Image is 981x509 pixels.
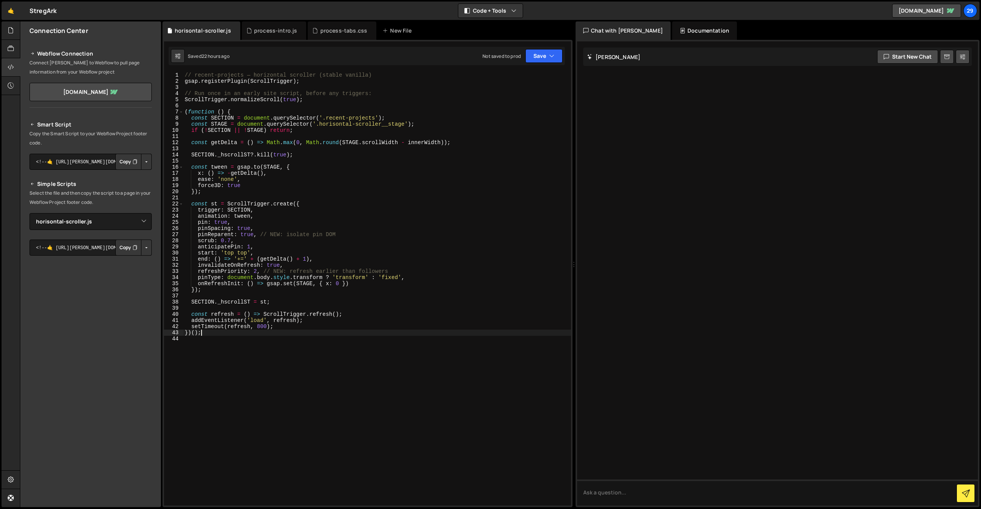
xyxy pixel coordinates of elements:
[164,299,184,305] div: 38
[320,27,367,34] div: process-tabs.css
[164,140,184,146] div: 12
[164,311,184,317] div: 40
[164,262,184,268] div: 32
[164,293,184,299] div: 37
[164,336,184,342] div: 44
[30,26,88,35] h2: Connection Center
[525,49,563,63] button: Save
[587,53,640,61] h2: [PERSON_NAME]
[30,120,152,129] h2: Smart Script
[164,225,184,232] div: 26
[164,78,184,84] div: 2
[30,179,152,189] h2: Simple Scripts
[30,49,152,58] h2: Webflow Connection
[164,281,184,287] div: 35
[164,127,184,133] div: 10
[458,4,523,18] button: Code + Tools
[188,53,230,59] div: Saved
[30,268,153,337] iframe: YouTube video player
[30,189,152,207] p: Select the file and then copy the script to a page in your Webflow Project footer code.
[30,6,57,15] div: StregArk
[30,240,152,256] textarea: <!--🤙 [URL][PERSON_NAME][DOMAIN_NAME]> <script>document.addEventListener("DOMContentLoaded", func...
[164,109,184,115] div: 7
[2,2,20,20] a: 🤙
[164,330,184,336] div: 43
[30,129,152,148] p: Copy the Smart Script to your Webflow Project footer code.
[164,317,184,323] div: 41
[164,158,184,164] div: 15
[672,21,737,40] div: Documentation
[164,256,184,262] div: 31
[30,58,152,77] p: Connect [PERSON_NAME] to Webflow to pull page information from your Webflow project
[164,90,184,97] div: 4
[164,84,184,90] div: 3
[963,4,977,18] a: 29
[202,53,230,59] div: 22 hours ago
[382,27,415,34] div: New File
[164,121,184,127] div: 9
[164,133,184,140] div: 11
[164,274,184,281] div: 34
[164,182,184,189] div: 19
[164,250,184,256] div: 30
[164,176,184,182] div: 18
[115,240,152,256] div: Button group with nested dropdown
[30,154,152,170] textarea: <!--🤙 [URL][PERSON_NAME][DOMAIN_NAME]> <script>document.addEventListener("DOMContentLoaded", func...
[164,189,184,195] div: 20
[164,305,184,311] div: 39
[164,115,184,121] div: 8
[164,238,184,244] div: 28
[164,97,184,103] div: 5
[576,21,671,40] div: Chat with [PERSON_NAME]
[115,154,152,170] div: Button group with nested dropdown
[164,72,184,78] div: 1
[164,268,184,274] div: 33
[30,83,152,101] a: [DOMAIN_NAME]
[164,152,184,158] div: 14
[254,27,297,34] div: process-intro.js
[164,146,184,152] div: 13
[164,219,184,225] div: 25
[30,342,153,411] iframe: YouTube video player
[164,170,184,176] div: 17
[164,213,184,219] div: 24
[892,4,961,18] a: [DOMAIN_NAME]
[164,164,184,170] div: 16
[482,53,521,59] div: Not saved to prod
[164,287,184,293] div: 36
[164,207,184,213] div: 23
[164,232,184,238] div: 27
[115,240,141,256] button: Copy
[164,201,184,207] div: 22
[164,244,184,250] div: 29
[175,27,231,34] div: horisontal-scroller.js
[164,103,184,109] div: 6
[164,195,184,201] div: 21
[115,154,141,170] button: Copy
[877,50,938,64] button: Start new chat
[164,323,184,330] div: 42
